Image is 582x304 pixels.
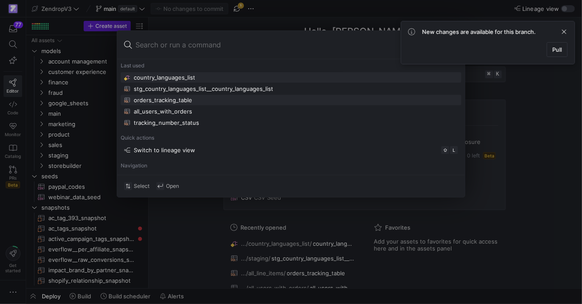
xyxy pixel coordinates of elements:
div: Open [156,182,179,190]
span: Pull [552,46,562,53]
button: Pull [547,42,568,57]
div: Go to catalog [134,174,170,181]
input: Search or run a command [135,38,458,52]
div: Last used [121,63,461,69]
span: ⇧ [443,147,447,153]
div: Select [124,182,149,190]
div: stg_country_languages_list__country_languages_list [134,85,273,92]
div: country_languages_list [134,74,195,81]
div: orders_tracking_table [134,97,192,104]
div: Navigation [121,163,461,169]
span: New changes are available for this branch. [422,28,536,35]
div: Quick actions [121,135,461,141]
div: tracking_number_status [134,119,199,126]
div: all_users_with_orders [134,108,192,115]
span: L [453,147,455,153]
div: Switch to lineage view [134,147,195,154]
